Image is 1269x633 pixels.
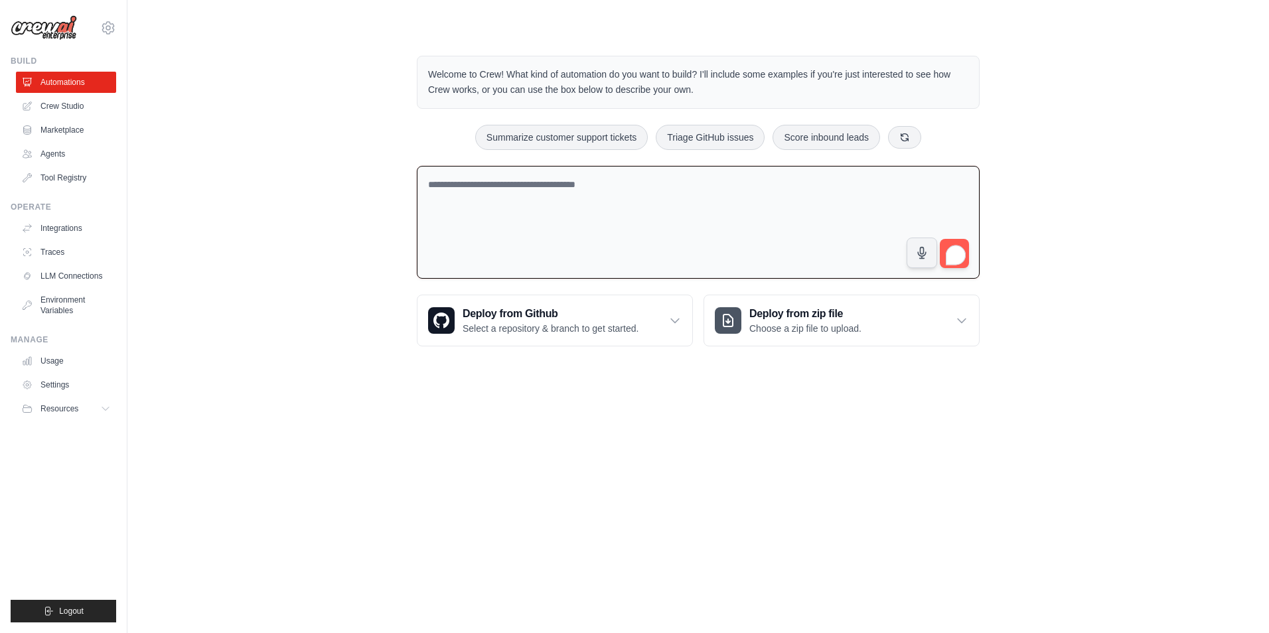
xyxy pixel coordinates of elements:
[656,125,765,150] button: Triage GitHub issues
[1203,569,1269,633] iframe: Chat Widget
[773,125,880,150] button: Score inbound leads
[749,322,861,335] p: Choose a zip file to upload.
[16,350,116,372] a: Usage
[475,125,648,150] button: Summarize customer support tickets
[16,218,116,239] a: Integrations
[11,15,77,40] img: Logo
[16,374,116,395] a: Settings
[749,306,861,322] h3: Deploy from zip file
[59,606,84,616] span: Logout
[11,202,116,212] div: Operate
[16,242,116,263] a: Traces
[11,56,116,66] div: Build
[40,403,78,414] span: Resources
[16,143,116,165] a: Agents
[16,289,116,321] a: Environment Variables
[463,306,638,322] h3: Deploy from Github
[11,600,116,622] button: Logout
[16,398,116,419] button: Resources
[16,265,116,287] a: LLM Connections
[463,322,638,335] p: Select a repository & branch to get started.
[428,67,968,98] p: Welcome to Crew! What kind of automation do you want to build? I'll include some examples if you'...
[16,119,116,141] a: Marketplace
[16,72,116,93] a: Automations
[11,334,116,345] div: Manage
[417,166,980,279] textarea: To enrich screen reader interactions, please activate Accessibility in Grammarly extension settings
[16,167,116,188] a: Tool Registry
[16,96,116,117] a: Crew Studio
